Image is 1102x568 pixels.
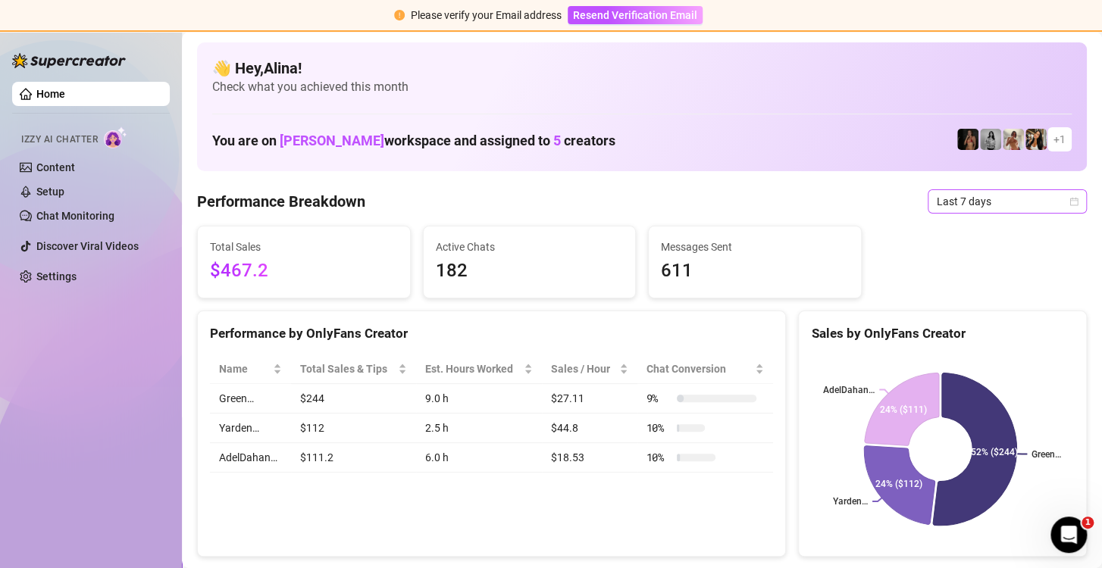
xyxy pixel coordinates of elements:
a: Setup [36,186,64,198]
span: exclamation-circle [394,10,405,20]
th: Name [210,354,291,384]
img: AdelDahan [1025,129,1047,150]
img: AI Chatter [104,126,127,148]
td: $44.8 [542,414,637,443]
td: 2.5 h [416,414,542,443]
span: Total Sales & Tips [300,360,395,377]
span: 5 [553,133,561,148]
td: 9.0 h [416,384,542,414]
img: Green [1003,129,1024,150]
span: 10 % [646,420,671,436]
text: Yarden… [833,496,868,507]
div: Sales by OnlyFans Creator [811,323,1074,344]
span: 1 [1082,517,1094,529]
td: AdelDahan… [210,443,291,473]
span: Name [219,360,270,377]
span: 9 % [646,390,671,407]
a: Discover Viral Videos [36,240,139,252]
td: Green… [210,384,291,414]
a: Settings [36,270,77,282]
span: Total Sales [210,239,398,255]
span: Messages Sent [661,239,849,255]
span: Sales / Hour [551,360,615,377]
span: calendar [1069,197,1079,206]
span: Chat Conversion [646,360,753,377]
h4: 👋 Hey, Alina ! [212,58,1072,79]
th: Total Sales & Tips [291,354,416,384]
td: $18.53 [542,443,637,473]
a: Chat Monitoring [36,210,114,222]
button: Resend Verification Email [568,6,703,24]
td: $111.2 [291,443,416,473]
span: [PERSON_NAME] [280,133,384,148]
span: Izzy AI Chatter [21,133,98,147]
td: $112 [291,414,416,443]
h1: You are on workspace and assigned to creators [212,133,615,149]
td: $244 [291,384,416,414]
th: Sales / Hour [542,354,637,384]
text: AdelDahan… [823,385,875,395]
a: Content [36,161,75,173]
div: Performance by OnlyFans Creator [210,323,773,344]
span: 10 % [646,449,671,466]
span: Check what you achieved this month [212,79,1072,95]
img: A [980,129,1001,150]
img: logo-BBDzfeDw.svg [12,53,126,68]
iframe: Intercom live chat [1050,517,1087,553]
span: $467.2 [210,257,398,286]
span: Last 7 days [937,190,1078,213]
td: Yarden… [210,414,291,443]
span: Active Chats [436,239,624,255]
text: Green… [1032,449,1061,460]
img: the_bohema [957,129,978,150]
div: Est. Hours Worked [425,360,521,377]
th: Chat Conversion [637,354,774,384]
span: + 1 [1053,131,1066,148]
td: $27.11 [542,384,637,414]
td: 6.0 h [416,443,542,473]
h4: Performance Breakdown [197,191,365,212]
div: Please verify your Email address [411,7,562,23]
span: 182 [436,257,624,286]
a: Home [36,88,65,100]
span: Resend Verification Email [573,9,697,21]
span: 611 [661,257,849,286]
